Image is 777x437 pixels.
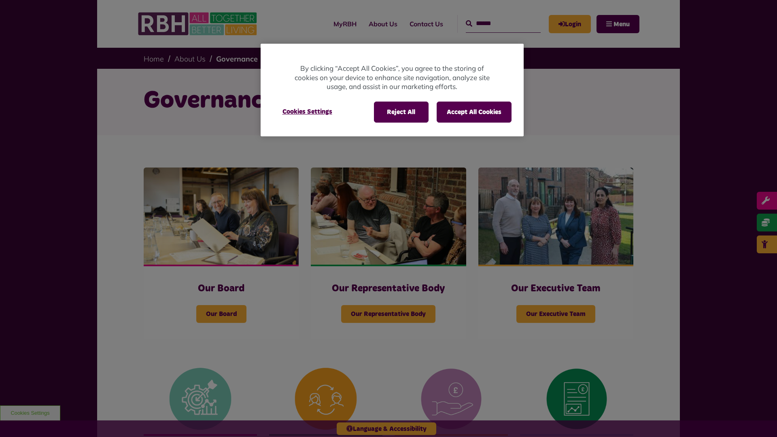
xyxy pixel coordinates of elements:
button: Cookies Settings [273,102,342,122]
button: Accept All Cookies [437,102,512,123]
div: Privacy [261,44,524,136]
div: Cookie banner [261,44,524,136]
p: By clicking “Accept All Cookies”, you agree to the storing of cookies on your device to enhance s... [293,64,491,91]
button: Reject All [374,102,429,123]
